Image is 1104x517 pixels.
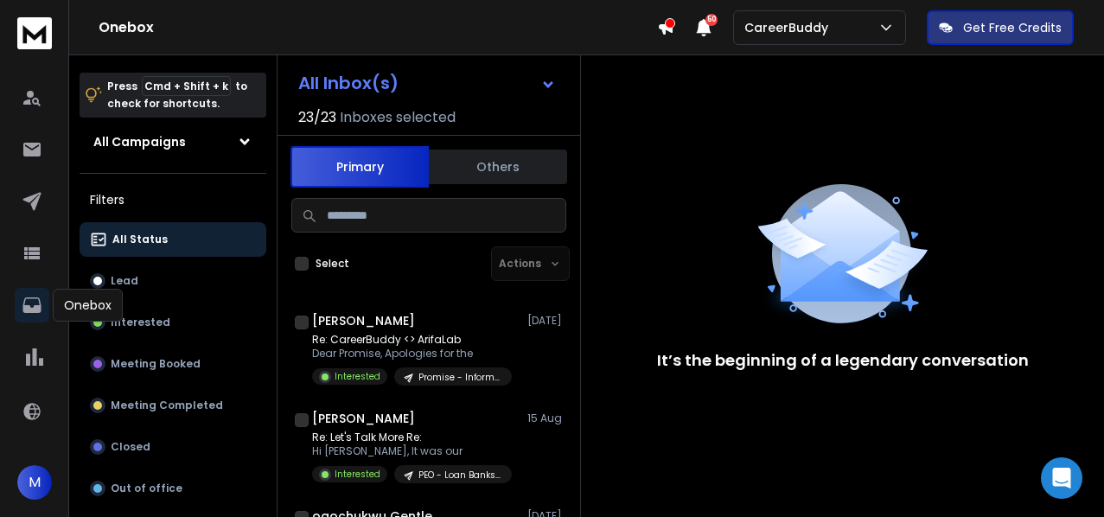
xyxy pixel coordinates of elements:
button: Primary [290,146,429,188]
button: M [17,465,52,500]
h1: All Inbox(s) [298,74,399,92]
button: All Status [80,222,266,257]
p: All Status [112,233,168,246]
p: 15 Aug [527,412,566,425]
p: Re: CareerBuddy <> ArifaLab [312,333,512,347]
p: Re: Let's Talk More Re: [312,431,512,444]
button: All Inbox(s) [284,66,570,100]
h1: [PERSON_NAME] [312,312,415,329]
button: Interested [80,305,266,340]
p: Meeting Booked [111,357,201,371]
p: Meeting Completed [111,399,223,412]
p: Interested [335,468,380,481]
p: PEO - Loan Banks (Godsmine) [418,469,501,482]
span: Cmd + Shift + k [142,76,231,96]
p: Lead [111,274,138,288]
span: 23 / 23 [298,107,336,128]
button: Get Free Credits [927,10,1074,45]
h1: All Campaigns [93,133,186,150]
p: CareerBuddy [744,19,835,36]
p: [DATE] [527,314,566,328]
p: Closed [111,440,150,454]
h1: [PERSON_NAME] [312,410,415,427]
p: Press to check for shortcuts. [107,78,247,112]
button: Lead [80,264,266,298]
p: Interested [335,370,380,383]
h3: Filters [80,188,266,212]
button: All Campaigns [80,124,266,159]
button: Meeting Completed [80,388,266,423]
button: Out of office [80,471,266,506]
p: Dear Promise, Apologies for the [312,347,512,361]
span: 50 [705,14,718,26]
button: Closed [80,430,266,464]
img: logo [17,17,52,49]
button: Meeting Booked [80,347,266,381]
p: Interested [111,316,170,329]
label: Select [316,257,349,271]
button: Others [429,148,567,186]
p: Promise - Information Tech ([GEOGRAPHIC_DATA]) [418,371,501,384]
h3: Inboxes selected [340,107,456,128]
h1: Onebox [99,17,657,38]
div: Open Intercom Messenger [1041,457,1082,499]
p: Get Free Credits [963,19,1062,36]
div: Onebox [53,289,123,322]
p: Hi [PERSON_NAME], It was our [312,444,512,458]
p: Out of office [111,482,182,495]
p: It’s the beginning of a legendary conversation [657,348,1029,373]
